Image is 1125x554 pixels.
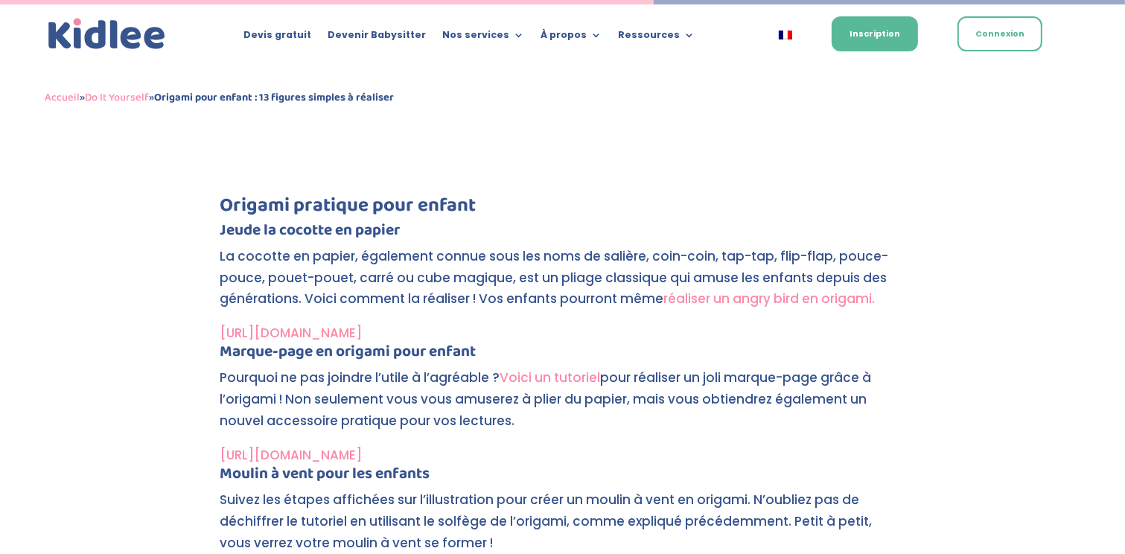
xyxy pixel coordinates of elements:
a: Devenir Babysitter [328,30,426,46]
p: Pourquoi ne pas joindre l’utile à l’agréable ? pour réaliser un joli marque-page grâce à l’origam... [220,367,905,445]
a: Voici un tutoriel [500,369,601,386]
h4: Marque-page en origami pour enfant [220,344,905,367]
a: [URL][DOMAIN_NAME] [220,446,363,464]
a: Do It Yourself [85,89,149,106]
a: Devis gratuit [243,30,311,46]
a: Nos services [442,30,524,46]
a: Ressources [618,30,695,46]
strong: Jeu [220,217,244,243]
strong: Origami pour enfant : 13 figures simples à réaliser [154,89,394,106]
img: logo_kidlee_bleu [45,15,169,54]
a: Inscription [832,16,918,51]
img: Français [779,31,792,39]
p: La cocotte en papier, également connue sous les noms de salière, coin-coin, tap-tap, flip-flap, p... [220,246,905,323]
h4: Moulin à vent pour les enfants [220,466,905,489]
a: Kidlee Logo [45,15,169,54]
a: À propos [541,30,602,46]
h4: de la cocotte en papier [220,223,905,246]
a: réaliser un angry bird en origami. [664,290,876,308]
a: Connexion [957,16,1042,51]
h3: Origami pratique pour enfant [220,196,905,223]
span: » » [45,89,394,106]
a: [URL][DOMAIN_NAME] [220,324,363,342]
a: Accueil [45,89,80,106]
